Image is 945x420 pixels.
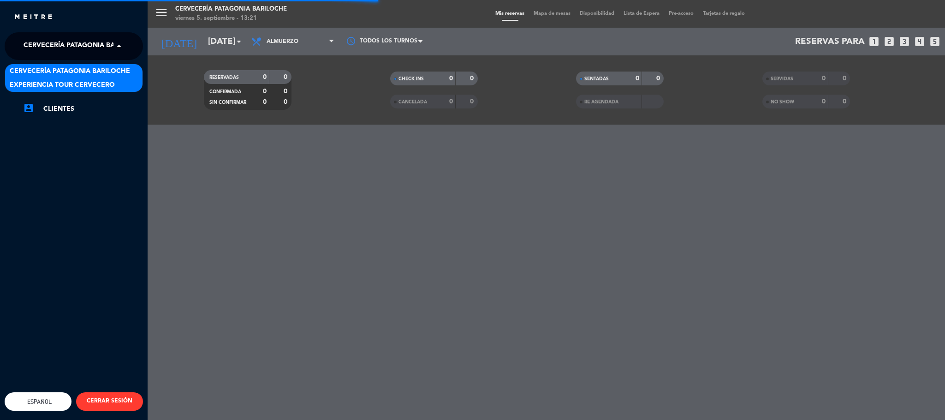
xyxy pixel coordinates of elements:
i: account_box [23,102,34,114]
span: Cervecería Patagonia Bariloche [24,36,144,56]
button: CERRAR SESIÓN [76,392,143,411]
span: Español [25,398,52,405]
span: Cervecería Patagonia Bariloche [10,66,130,77]
a: Clientes [23,103,143,114]
img: MEITRE [14,14,53,21]
span: Experiencia Tour Cervecero [10,80,115,90]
